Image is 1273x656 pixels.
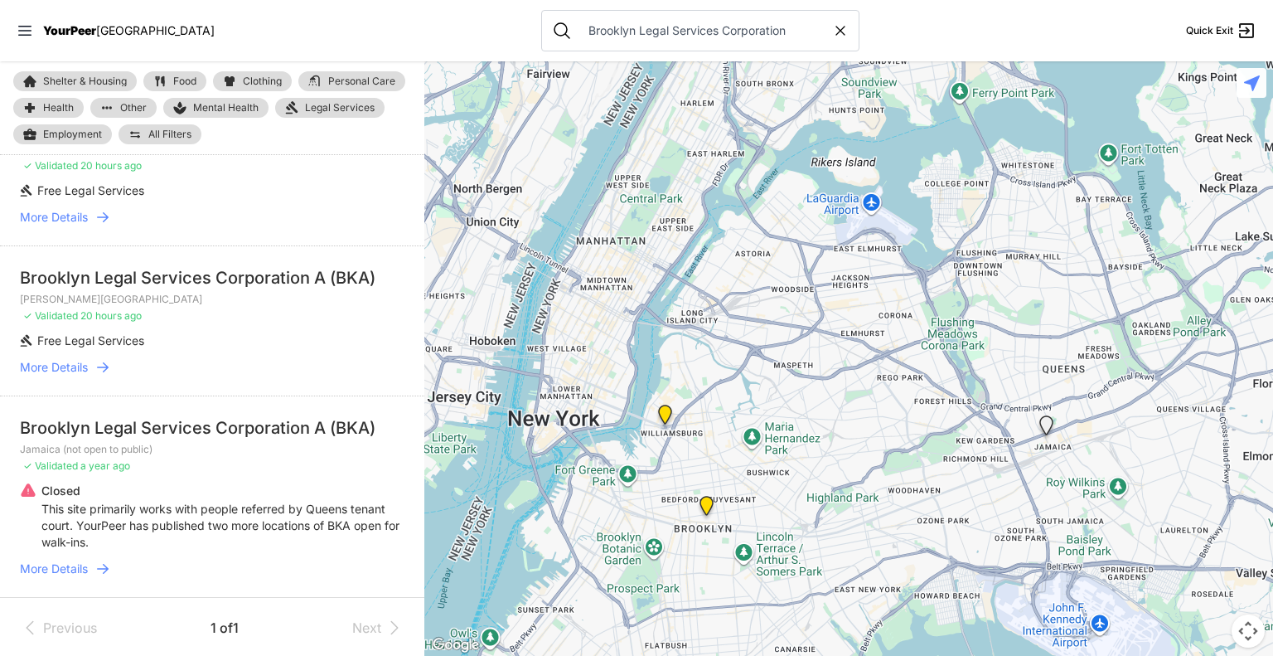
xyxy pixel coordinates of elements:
[43,76,127,86] span: Shelter & Housing
[80,459,130,472] span: a year ago
[20,209,404,226] a: More Details
[23,459,78,472] span: ✓ Validated
[213,71,292,91] a: Clothing
[20,561,88,577] span: More Details
[43,26,215,36] a: YourPeer[GEOGRAPHIC_DATA]
[20,416,404,440] div: Brooklyn Legal Services Corporation A (BKA)
[43,103,74,113] span: Health
[648,398,682,438] div: Shriver Tyler MacCrate Center for Justice
[211,620,220,636] span: 1
[37,183,144,197] span: Free Legal Services
[20,561,404,577] a: More Details
[1232,615,1265,648] button: Map camera controls
[428,634,483,656] img: Google
[1186,24,1233,37] span: Quick Exit
[20,209,88,226] span: More Details
[43,128,102,141] span: Employment
[80,309,142,322] span: 20 hours ago
[148,129,191,139] span: All Filters
[163,98,269,118] a: Mental Health
[220,620,233,636] span: of
[173,76,196,86] span: Food
[13,71,137,91] a: Shelter & Housing
[690,489,724,529] div: Fulton Street
[20,443,404,456] p: Jamaica (not open to public)
[1186,21,1256,41] a: Quick Exit
[1029,409,1063,449] div: Jamaica (not open to public)
[120,103,147,113] span: Other
[80,159,142,172] span: 20 hours ago
[90,98,157,118] a: Other
[43,618,97,638] span: Previous
[578,22,832,39] input: Search
[41,501,404,551] p: This site primarily works with people referred by Queens tenant court. YourPeer has published two...
[43,23,96,37] span: YourPeer
[305,101,375,114] span: Legal Services
[20,293,404,306] p: [PERSON_NAME][GEOGRAPHIC_DATA]
[20,359,88,376] span: More Details
[20,266,404,289] div: Brooklyn Legal Services Corporation A (BKA)
[13,124,112,144] a: Employment
[96,23,215,37] span: [GEOGRAPHIC_DATA]
[23,309,78,322] span: ✓ Validated
[243,76,282,86] span: Clothing
[352,618,381,638] span: Next
[41,483,404,499] p: Closed
[20,359,404,376] a: More Details
[23,159,78,172] span: ✓ Validated
[13,98,84,118] a: Health
[233,620,239,636] span: 1
[275,98,385,118] a: Legal Services
[143,71,206,91] a: Food
[119,124,201,144] a: All Filters
[428,634,483,656] a: Open this area in Google Maps (opens a new window)
[37,333,144,347] span: Free Legal Services
[193,101,259,114] span: Mental Health
[328,76,395,86] span: Personal Care
[298,71,405,91] a: Personal Care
